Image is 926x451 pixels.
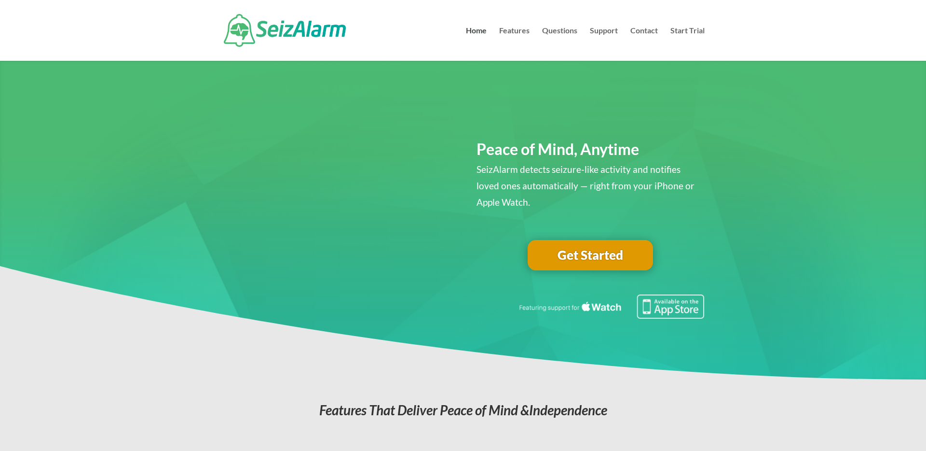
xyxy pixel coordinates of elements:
[542,27,577,61] a: Questions
[466,27,487,61] a: Home
[529,402,607,418] span: Independence
[670,27,705,61] a: Start Trial
[477,140,639,158] span: Peace of Mind, Anytime
[517,295,705,319] img: Seizure detection available in the Apple App Store.
[477,164,694,208] span: SeizAlarm detects seizure-like activity and notifies loved ones automatically — right from your i...
[590,27,618,61] a: Support
[517,310,705,321] a: Featuring seizure detection support for the Apple Watch
[224,14,346,47] img: SeizAlarm
[630,27,658,61] a: Contact
[528,240,653,271] a: Get Started
[319,402,607,418] em: Features That Deliver Peace of Mind &
[499,27,530,61] a: Features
